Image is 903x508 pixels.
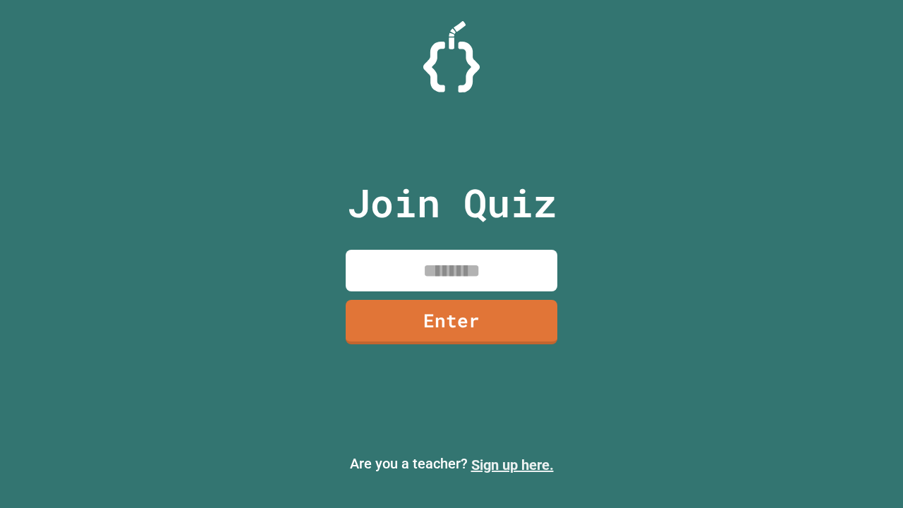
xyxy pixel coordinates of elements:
p: Join Quiz [347,174,557,232]
a: Sign up here. [471,456,554,473]
iframe: chat widget [844,452,889,494]
img: Logo.svg [423,21,480,92]
p: Are you a teacher? [11,453,892,476]
iframe: chat widget [786,390,889,450]
a: Enter [346,300,557,344]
